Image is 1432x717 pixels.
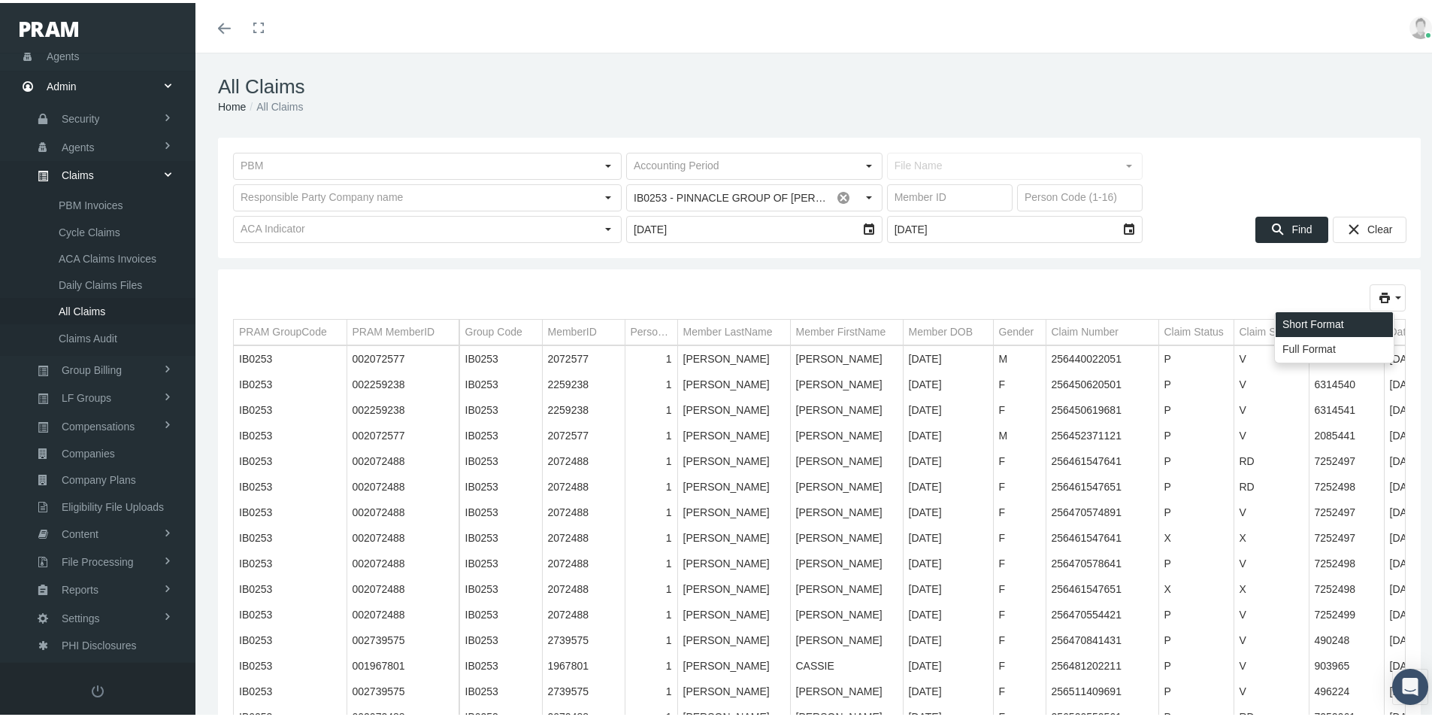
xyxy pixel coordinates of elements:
[62,382,111,408] span: LF Groups
[993,395,1046,421] td: F
[677,651,790,676] td: [PERSON_NAME]
[20,19,78,34] img: PRAM_20_x_78.png
[1309,497,1384,523] td: 7252497
[625,369,677,395] td: 1
[1046,523,1158,548] td: 256461547641
[1234,344,1309,369] td: V
[234,548,347,574] td: IB0253
[625,421,677,446] td: 1
[903,574,993,600] td: [DATE]
[1234,548,1309,574] td: V
[993,421,1046,446] td: M
[234,472,347,497] td: IB0253
[459,574,542,600] td: IB0253
[903,548,993,574] td: [DATE]
[218,72,1421,96] h1: All Claims
[1046,625,1158,651] td: 256470841431
[903,317,993,342] td: Column Member DOB
[1158,395,1234,421] td: P
[62,438,115,463] span: Companies
[234,446,347,472] td: IB0253
[1309,625,1384,651] td: 490248
[1367,220,1392,232] span: Clear
[1333,214,1406,240] div: Clear
[1158,523,1234,548] td: X
[1309,651,1384,676] td: 903965
[1046,421,1158,446] td: 256452371121
[1158,421,1234,446] td: P
[625,625,677,651] td: 1
[1392,666,1428,702] div: Open Intercom Messenger
[548,322,597,336] div: MemberID
[1234,574,1309,600] td: X
[542,625,625,651] td: 2739575
[677,395,790,421] td: [PERSON_NAME]
[459,676,542,702] td: IB0253
[59,269,142,295] span: Daily Claims Files
[625,317,677,342] td: Column Person Code
[1052,322,1119,336] div: Claim Number
[1158,651,1234,676] td: P
[347,600,459,625] td: 002072488
[1234,676,1309,702] td: V
[234,523,347,548] td: IB0253
[1276,334,1393,359] div: Full Format
[459,600,542,625] td: IB0253
[903,472,993,497] td: [DATE]
[234,497,347,523] td: IB0253
[62,518,98,544] span: Content
[1158,625,1234,651] td: P
[993,497,1046,523] td: F
[62,354,122,380] span: Group Billing
[1158,344,1234,369] td: P
[246,96,303,112] li: All Claims
[677,548,790,574] td: [PERSON_NAME]
[1158,446,1234,472] td: P
[1046,548,1158,574] td: 256470578641
[62,546,134,572] span: File Processing
[790,421,903,446] td: [PERSON_NAME]
[459,446,542,472] td: IB0253
[459,625,542,651] td: IB0253
[1234,395,1309,421] td: V
[347,344,459,369] td: 002072577
[856,214,882,239] div: Select
[790,574,903,600] td: [PERSON_NAME]
[625,344,677,369] td: 1
[347,548,459,574] td: 002072488
[993,625,1046,651] td: F
[625,600,677,625] td: 1
[677,317,790,342] td: Column Member LastName
[1309,600,1384,625] td: 7252499
[625,676,677,702] td: 1
[459,317,542,342] td: Column Group Code
[993,472,1046,497] td: F
[625,497,677,523] td: 1
[1046,472,1158,497] td: 256461547651
[59,190,123,215] span: PBM Invoices
[347,421,459,446] td: 002072577
[903,676,993,702] td: [DATE]
[1309,548,1384,574] td: 7252498
[1409,14,1432,36] img: user-placeholder.jpg
[347,523,459,548] td: 002072488
[903,600,993,625] td: [DATE]
[677,344,790,369] td: [PERSON_NAME]
[234,369,347,395] td: IB0253
[1309,395,1384,421] td: 6314541
[234,344,347,369] td: IB0253
[1046,369,1158,395] td: 256450620501
[62,132,95,157] span: Agents
[62,491,164,517] span: Eligibility File Uploads
[677,625,790,651] td: [PERSON_NAME]
[1158,497,1234,523] td: P
[347,625,459,651] td: 002739575
[993,574,1046,600] td: F
[353,322,435,336] div: PRAM MemberID
[796,322,886,336] div: Member FirstName
[677,600,790,625] td: [PERSON_NAME]
[1234,446,1309,472] td: RD
[677,369,790,395] td: [PERSON_NAME]
[347,472,459,497] td: 002072488
[1046,317,1158,342] td: Column Claim Number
